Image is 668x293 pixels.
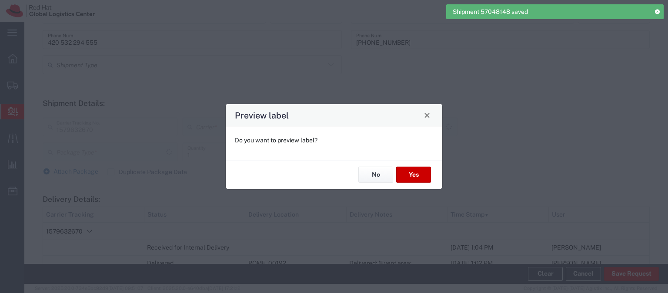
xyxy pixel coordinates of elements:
button: No [358,167,393,183]
h4: Preview label [235,109,289,122]
p: Do you want to preview label? [235,135,433,145]
button: Close [421,109,433,121]
span: Shipment 57048148 saved [453,7,528,16]
button: Yes [396,167,431,183]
